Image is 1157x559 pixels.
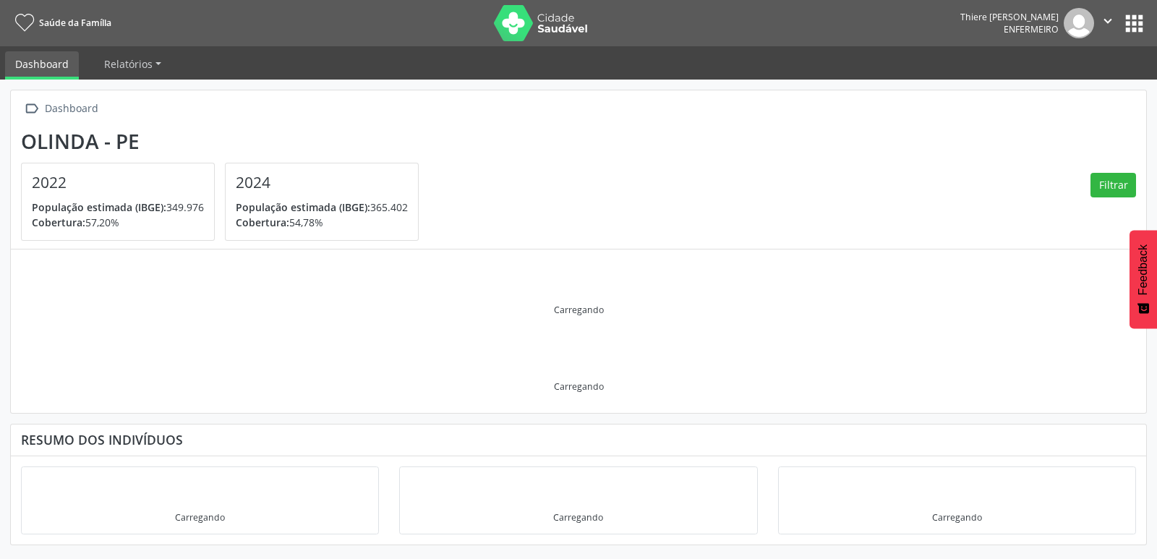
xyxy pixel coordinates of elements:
[32,216,85,229] span: Cobertura:
[175,511,225,524] div: Carregando
[236,200,370,214] span: População estimada (IBGE):
[1137,244,1150,295] span: Feedback
[1100,13,1116,29] i: 
[39,17,111,29] span: Saúde da Família
[554,380,604,393] div: Carregando
[21,432,1136,448] div: Resumo dos indivíduos
[10,11,111,35] a: Saúde da Família
[21,98,42,119] i: 
[236,174,408,192] h4: 2024
[32,200,166,214] span: População estimada (IBGE):
[236,215,408,230] p: 54,78%
[104,57,153,71] span: Relatórios
[32,200,204,215] p: 349.976
[236,216,289,229] span: Cobertura:
[1130,230,1157,328] button: Feedback - Mostrar pesquisa
[960,11,1059,23] div: Thiere [PERSON_NAME]
[32,215,204,230] p: 57,20%
[236,200,408,215] p: 365.402
[932,511,982,524] div: Carregando
[1122,11,1147,36] button: apps
[1004,23,1059,35] span: Enfermeiro
[21,98,101,119] a:  Dashboard
[32,174,204,192] h4: 2022
[1064,8,1094,38] img: img
[1094,8,1122,38] button: 
[42,98,101,119] div: Dashboard
[1090,173,1136,197] button: Filtrar
[21,129,429,153] div: Olinda - PE
[94,51,171,77] a: Relatórios
[554,304,604,316] div: Carregando
[5,51,79,80] a: Dashboard
[553,511,603,524] div: Carregando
